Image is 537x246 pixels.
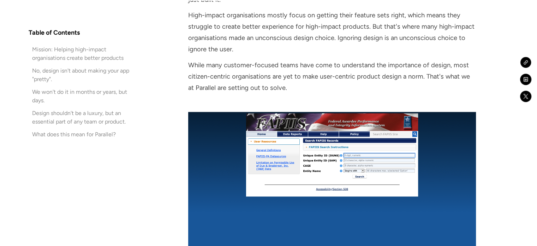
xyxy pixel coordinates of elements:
[32,130,116,139] div: What does this mean for Parallel?
[29,28,80,37] h4: Table of Contents
[188,10,476,55] p: High-impact organisations mostly focus on getting their feature sets right, which means they stru...
[32,67,140,84] div: No, design isn't about making your app "pretty".
[29,67,140,84] a: No, design isn't about making your app "pretty".
[29,88,140,105] a: We won't do it in months or years, but days.
[188,59,476,94] p: While many customer-focused teams have come to understand the importance of design, most citizen-...
[32,109,140,126] div: Design shouldn't be a luxury, but an essential part of any team or product.
[29,130,140,139] a: What does this mean for Parallel?
[29,109,140,126] a: Design shouldn't be a luxury, but an essential part of any team or product.
[32,45,140,62] div: Mission: Helping high-impact organisations create better products
[29,45,140,62] a: Mission: Helping high-impact organisations create better products
[32,88,140,105] div: We won't do it in months or years, but days.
